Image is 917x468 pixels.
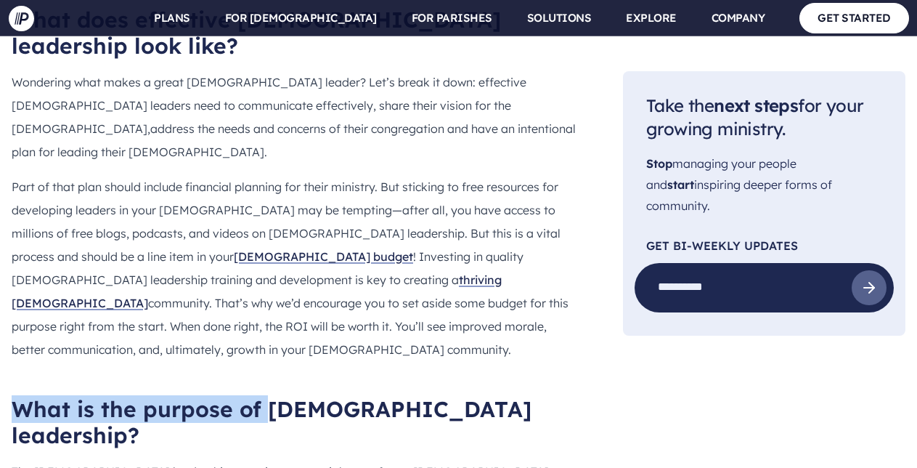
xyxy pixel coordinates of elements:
a: GET STARTED [799,3,909,33]
h2: What is the purpose of [DEMOGRAPHIC_DATA] leadership? [12,396,576,448]
a: thriving [DEMOGRAPHIC_DATA] [12,273,502,310]
p: Get Bi-Weekly Updates [646,240,882,251]
h2: What does effective [DEMOGRAPHIC_DATA] leadership look like? [12,7,576,59]
span: Take the for your growing ministry. [646,94,863,140]
span: Stop [646,157,672,172]
p: Part of that plan should include financial planning for their ministry. But sticking to free reso... [12,175,576,361]
span: next steps [714,94,798,116]
a: [DEMOGRAPHIC_DATA] budget [234,249,413,264]
p: Wondering what makes a great [DEMOGRAPHIC_DATA] leader? Let’s break it down: effective [DEMOGRAPH... [12,70,576,164]
span: start [667,177,694,192]
p: managing your people and inspiring deeper forms of community. [646,154,882,217]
